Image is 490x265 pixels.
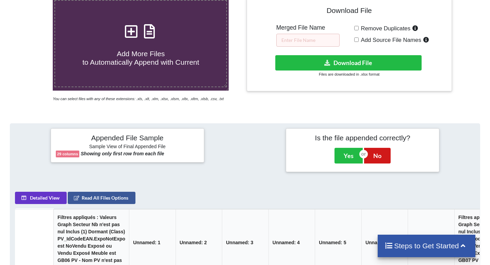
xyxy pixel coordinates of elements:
[291,134,434,142] h4: Is the file appended correctly?
[359,25,411,32] span: Remove Duplicates
[57,152,78,156] b: 29 columns
[275,55,421,71] button: Download File
[82,50,199,66] span: Add More Files to Automatically Append with Current
[385,241,469,250] h4: Steps to Get Started
[276,34,340,47] input: Enter File Name
[319,72,379,76] small: Files are downloaded in .xlsx format
[15,192,67,204] button: Detailed View
[334,148,363,163] button: Yes
[276,24,340,31] h5: Merged File Name
[53,97,224,101] i: You can select files with any of these extensions: .xls, .xlt, .xlm, .xlsx, .xlsm, .xltx, .xltm, ...
[56,144,199,151] h6: Sample View of Final Appended File
[56,134,199,143] h4: Appended File Sample
[68,192,135,204] button: Read All Files Options
[364,148,391,163] button: No
[81,151,164,156] b: Showing only first row from each file
[252,2,447,21] h4: Download File
[359,37,421,43] span: Add Source File Names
